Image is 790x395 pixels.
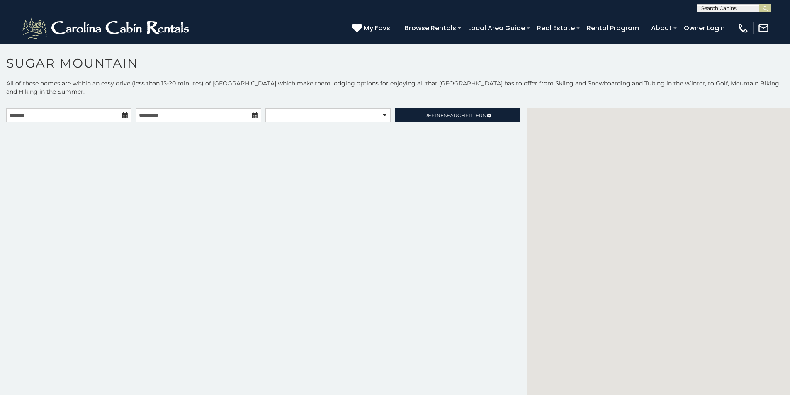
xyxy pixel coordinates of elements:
a: Local Area Guide [464,21,529,35]
a: Real Estate [533,21,579,35]
img: phone-regular-white.png [737,22,749,34]
img: mail-regular-white.png [758,22,769,34]
a: Browse Rentals [401,21,460,35]
span: My Favs [364,23,390,33]
a: RefineSearchFilters [395,108,520,122]
a: Owner Login [680,21,729,35]
a: My Favs [352,23,392,34]
span: Refine Filters [424,112,486,119]
a: About [647,21,676,35]
img: White-1-2.png [21,16,193,41]
span: Search [444,112,465,119]
a: Rental Program [583,21,643,35]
